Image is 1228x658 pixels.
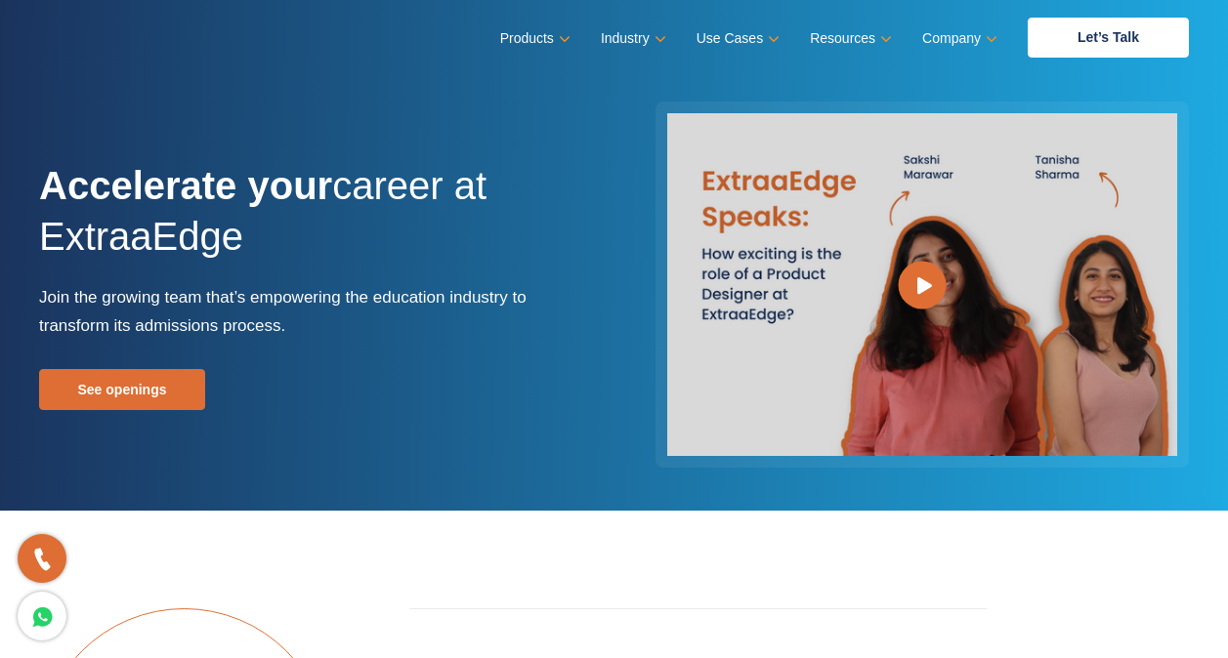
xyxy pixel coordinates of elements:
a: Industry [601,24,662,53]
a: Company [922,24,994,53]
a: See openings [39,369,205,410]
a: Use Cases [697,24,776,53]
strong: Accelerate your [39,164,332,207]
h1: career at ExtraaEdge [39,160,600,283]
a: Resources [810,24,888,53]
a: Products [500,24,567,53]
p: Join the growing team that’s empowering the education industry to transform its admissions process. [39,283,600,340]
a: Let’s Talk [1028,18,1189,58]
